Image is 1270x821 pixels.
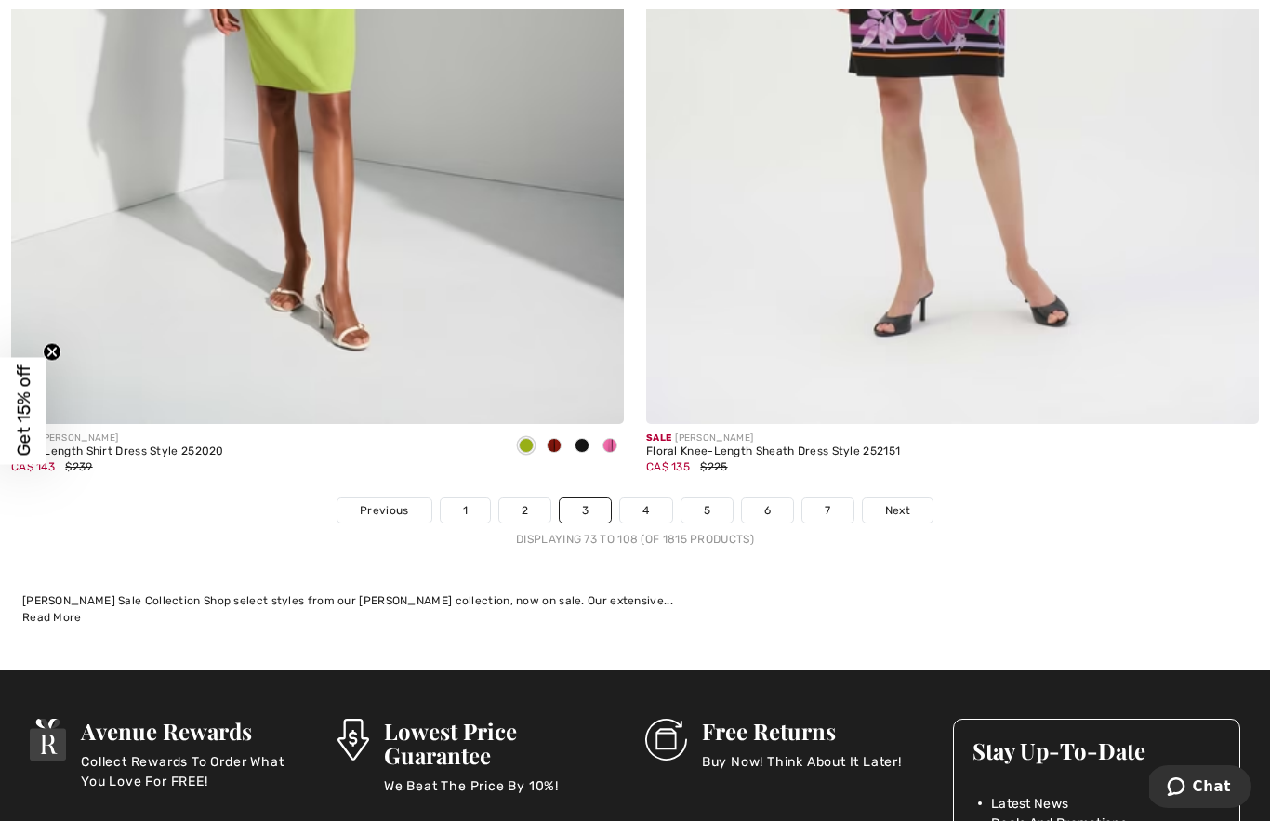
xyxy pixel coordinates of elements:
iframe: Opens a widget where you can chat to one of our agents [1149,765,1251,812]
span: Read More [22,611,82,624]
h3: Avenue Rewards [81,719,308,743]
h3: Free Returns [702,719,902,743]
div: Floral Knee-Length Sheath Dress Style 252151 [646,445,900,458]
p: We Beat The Price By 10%! [384,776,616,814]
a: 3 [560,498,611,523]
h3: Lowest Price Guarantee [384,719,616,767]
a: Previous [337,498,430,523]
a: 5 [681,498,733,523]
span: Next [885,502,910,519]
span: $225 [700,460,727,473]
a: 6 [742,498,793,523]
div: [PERSON_NAME] [11,431,224,445]
div: Black [568,431,596,462]
a: Next [863,498,933,523]
h3: Stay Up-To-Date [972,738,1222,762]
span: Get 15% off [13,365,34,457]
img: Free Returns [645,719,687,761]
a: 4 [620,498,671,523]
span: CA$ 135 [646,460,690,473]
a: 7 [802,498,853,523]
span: Sale [646,432,671,444]
button: Close teaser [43,342,61,361]
a: 2 [499,498,550,523]
p: Collect Rewards To Order What You Love For FREE! [81,752,308,789]
span: $239 [65,460,92,473]
img: Avenue Rewards [30,719,67,761]
img: Lowest Price Guarantee [337,719,369,761]
div: [PERSON_NAME] Sale Collection Shop select styles from our [PERSON_NAME] collection, now on sale. ... [22,592,1248,609]
p: Buy Now! Think About It Later! [702,752,902,789]
span: Latest News [991,794,1068,814]
div: Bubble gum [596,431,624,462]
div: Greenery [512,431,540,462]
a: 1 [441,498,490,523]
span: Previous [360,502,408,519]
div: [PERSON_NAME] [646,431,900,445]
div: Radiant red [540,431,568,462]
div: Knee-Length Shirt Dress Style 252020 [11,445,224,458]
span: CA$ 143 [11,460,55,473]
